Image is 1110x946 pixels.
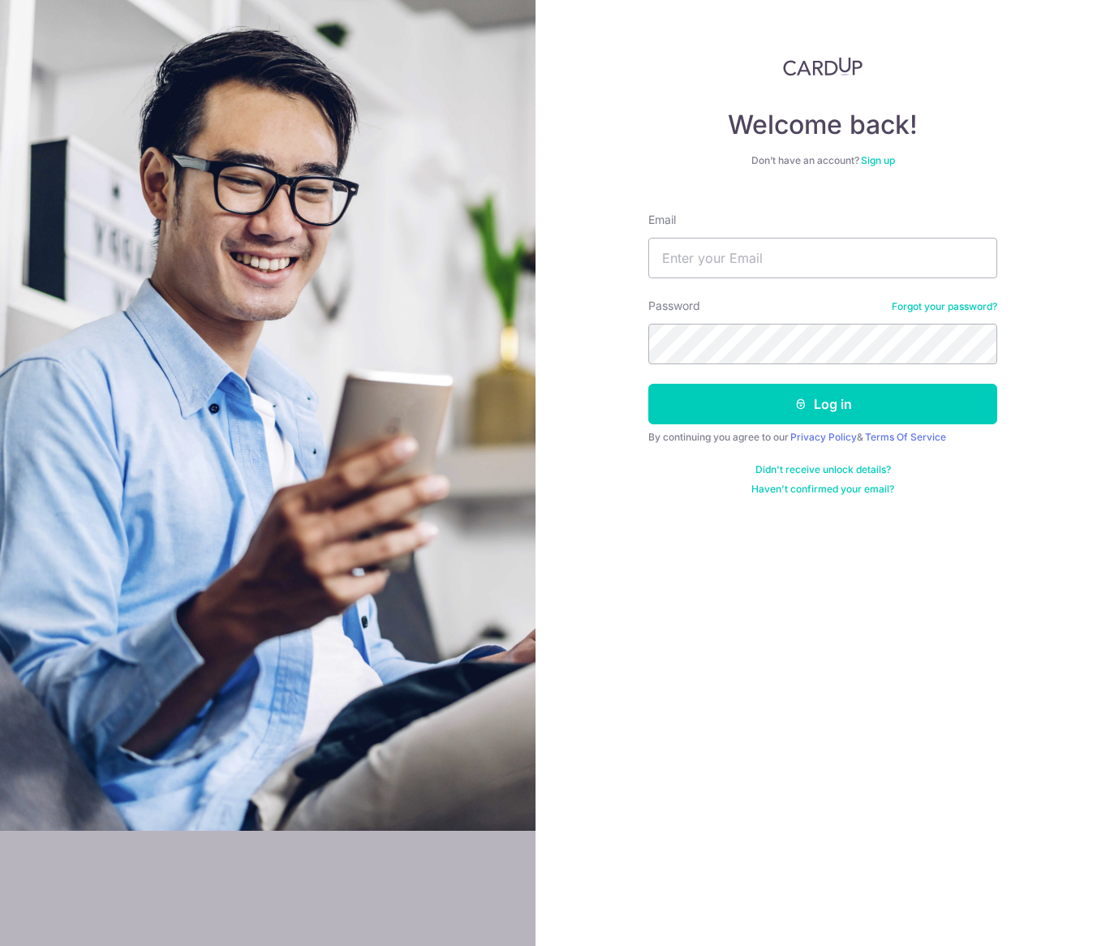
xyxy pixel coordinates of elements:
img: CardUp Logo [783,57,863,76]
button: Log in [648,384,997,424]
input: Enter your Email [648,238,997,278]
h4: Welcome back! [648,109,997,141]
div: By continuing you agree to our & [648,431,997,444]
div: Don’t have an account? [648,154,997,167]
label: Email [648,212,676,228]
a: Privacy Policy [790,431,857,443]
label: Password [648,298,700,314]
a: Didn't receive unlock details? [755,463,891,476]
a: Terms Of Service [865,431,946,443]
a: Sign up [861,154,895,166]
a: Haven't confirmed your email? [751,483,894,496]
a: Forgot your password? [892,300,997,313]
